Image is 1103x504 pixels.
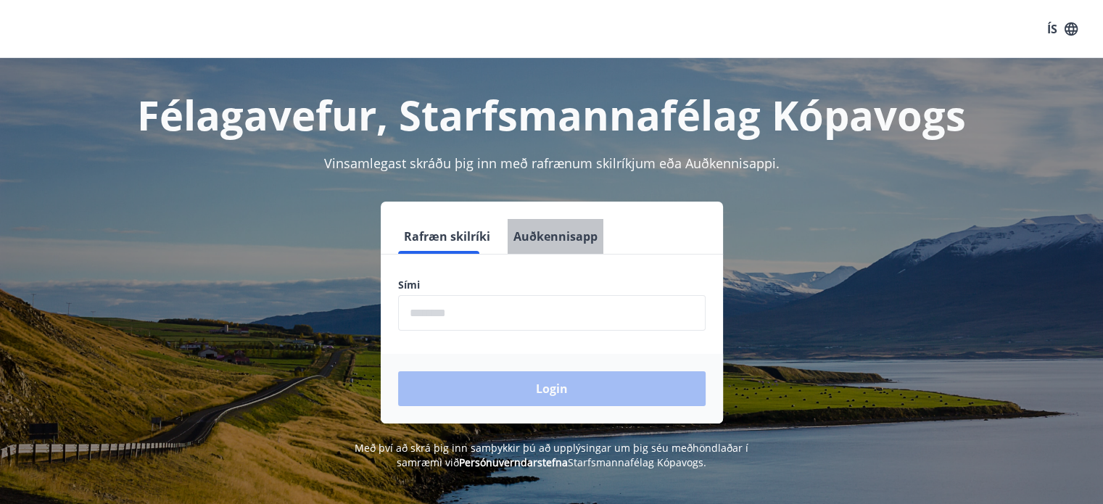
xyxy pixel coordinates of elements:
button: Rafræn skilríki [398,219,496,254]
button: Auðkennisapp [508,219,603,254]
h1: Félagavefur, Starfsmannafélag Kópavogs [47,87,1057,142]
span: Vinsamlegast skráðu þig inn með rafrænum skilríkjum eða Auðkennisappi. [324,154,780,172]
a: Persónuverndarstefna [459,455,568,469]
label: Sími [398,278,706,292]
span: Með því að skrá þig inn samþykkir þú að upplýsingar um þig séu meðhöndlaðar í samræmi við Starfsm... [355,441,748,469]
button: ÍS [1039,16,1086,42]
